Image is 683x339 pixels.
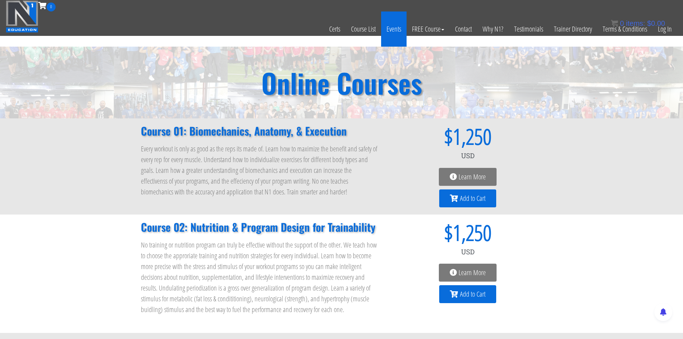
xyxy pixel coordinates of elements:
a: FREE Course [407,11,450,47]
a: Trainer Directory [549,11,597,47]
a: Learn More [439,264,497,282]
a: Why N1? [477,11,509,47]
span: Add to Cart [460,195,485,202]
a: Learn More [439,168,497,186]
div: USD [393,243,542,260]
span: $ [393,222,453,243]
img: icon11.png [611,20,618,27]
a: Certs [324,11,346,47]
span: $ [393,126,453,147]
p: No training or nutrition program can truly be effective without the support of the other. We teac... [141,240,379,315]
a: 0 [38,1,56,10]
a: Log In [653,11,677,47]
bdi: 0.00 [647,19,665,27]
a: Terms & Conditions [597,11,653,47]
span: 1,250 [453,126,492,147]
a: Course List [346,11,381,47]
a: Testimonials [509,11,549,47]
a: 0 items: $0.00 [611,19,665,27]
img: n1-education [6,0,38,33]
span: Learn More [459,269,486,276]
a: Add to Cart [439,285,496,303]
p: Every workout is only as good as the reps its made of. Learn how to maximize the benefit and safe... [141,143,379,197]
span: 0 [620,19,624,27]
a: Events [381,11,407,47]
div: USD [393,147,542,164]
h2: Course 01: Biomechanics, Anatomy, & Execution [141,126,379,136]
h2: Course 02: Nutrition & Program Design for Trainability [141,222,379,232]
span: Learn More [459,173,486,180]
span: 1,250 [453,222,492,243]
span: $ [647,19,651,27]
a: Add to Cart [439,189,496,207]
span: 0 [47,3,56,11]
h2: Online Courses [261,69,422,96]
span: items: [626,19,645,27]
a: Contact [450,11,477,47]
span: Add to Cart [460,291,485,298]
